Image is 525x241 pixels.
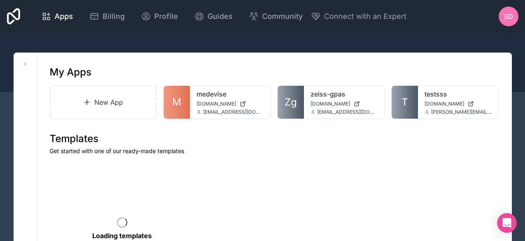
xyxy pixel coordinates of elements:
[324,11,406,22] span: Connect with an Expert
[208,11,233,22] span: Guides
[55,11,73,22] span: Apps
[196,101,236,107] span: [DOMAIN_NAME]
[425,101,464,107] span: [DOMAIN_NAME]
[262,11,303,22] span: Community
[402,96,408,109] span: T
[392,86,418,119] a: T
[203,109,264,115] span: [EMAIL_ADDRESS][DOMAIN_NAME]
[311,11,406,22] button: Connect with an Expert
[83,7,131,25] a: Billing
[103,11,125,22] span: Billing
[196,101,264,107] a: [DOMAIN_NAME]
[50,132,499,145] h1: Templates
[188,7,239,25] a: Guides
[154,11,178,22] span: Profile
[431,109,492,115] span: [PERSON_NAME][EMAIL_ADDRESS][DOMAIN_NAME]
[425,101,492,107] a: [DOMAIN_NAME]
[35,7,80,25] a: Apps
[285,96,297,109] span: Zg
[92,231,152,241] p: Loading templates
[278,86,304,119] a: Zg
[310,101,378,107] a: [DOMAIN_NAME]
[242,7,309,25] a: Community
[317,109,378,115] span: [EMAIL_ADDRESS][DOMAIN_NAME]
[196,89,264,99] a: medevise
[50,147,499,155] p: Get started with one of our ready-made templates
[135,7,185,25] a: Profile
[50,85,157,119] a: New App
[425,89,492,99] a: testsss
[310,89,378,99] a: zeiss-gpas
[310,101,350,107] span: [DOMAIN_NAME]
[504,11,513,21] span: SD
[497,213,517,233] div: Open Intercom Messenger
[164,86,190,119] a: M
[50,66,91,79] h1: My Apps
[172,96,181,109] span: M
